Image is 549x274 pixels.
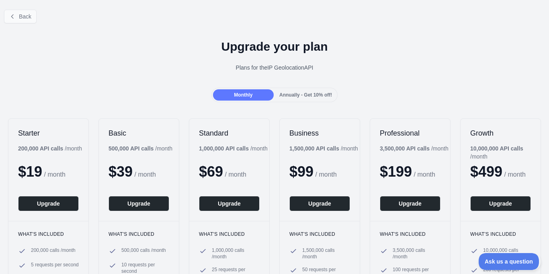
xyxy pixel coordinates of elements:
h2: Growth [470,128,531,138]
b: 1,500,000 API calls [289,145,339,152]
iframe: To enrich screen reader interactions, please activate Accessibility in Grammarly extension settings [479,253,541,270]
span: $ 499 [470,163,502,180]
h2: Business [289,128,350,138]
div: / month [380,144,449,152]
h2: Standard [199,128,260,138]
span: $ 99 [289,163,313,180]
b: 1,000,000 API calls [199,145,249,152]
span: $ 199 [380,163,412,180]
div: / month [289,144,358,152]
div: / month [199,144,268,152]
h2: Professional [380,128,440,138]
span: $ 69 [199,163,223,180]
div: / month [470,144,541,161]
b: 10,000,000 API calls [470,145,523,152]
b: 3,500,000 API calls [380,145,430,152]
